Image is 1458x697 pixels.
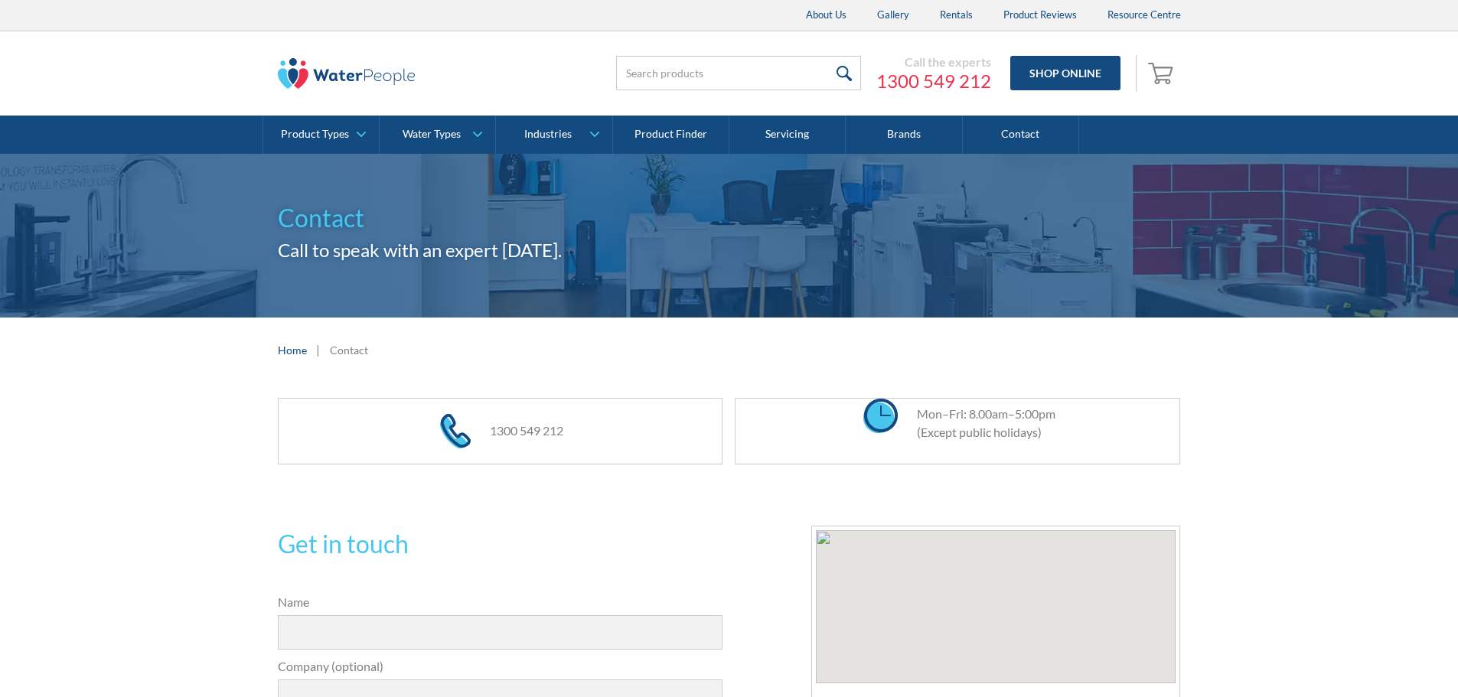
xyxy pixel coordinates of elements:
[278,58,416,89] img: The Water People
[963,116,1079,154] a: Contact
[986,578,1006,607] div: Map pin
[616,56,861,90] input: Search products
[1144,55,1181,92] a: Open cart
[278,342,307,358] a: Home
[281,128,349,141] div: Product Types
[496,116,612,154] a: Industries
[490,423,563,438] a: 1300 549 212
[1148,60,1177,85] img: shopping cart
[403,128,461,141] div: Water Types
[902,405,1055,441] div: Mon–Fri: 8.00am–5:00pm (Except public holidays)
[440,414,471,448] img: phone icon
[278,526,723,562] h2: Get in touch
[380,116,495,154] a: Water Types
[863,399,898,433] img: clock icon
[278,593,723,611] label: Name
[278,236,1181,264] h2: Call to speak with an expert [DATE].
[876,54,991,70] div: Call the experts
[1010,56,1120,90] a: Shop Online
[846,116,962,154] a: Brands
[330,342,368,358] div: Contact
[263,116,379,154] a: Product Types
[876,70,991,93] a: 1300 549 212
[315,340,322,359] div: |
[278,657,723,676] label: Company (optional)
[278,200,1181,236] h1: Contact
[729,116,846,154] a: Servicing
[613,116,729,154] a: Product Finder
[524,128,572,141] div: Industries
